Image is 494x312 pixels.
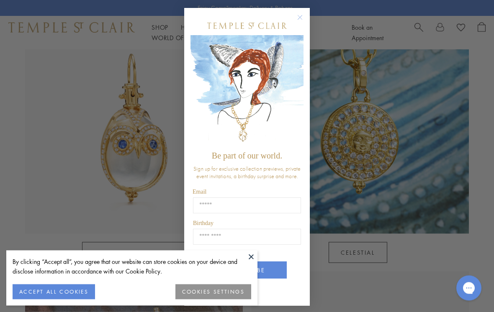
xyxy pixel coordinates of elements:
[193,198,301,214] input: Email
[193,220,214,227] span: Birthday
[193,165,301,180] span: Sign up for exclusive collection previews, private event invitations, a birthday surprise and more.
[13,284,95,299] button: ACCEPT ALL COOKIES
[212,151,282,161] span: Be part of our world.
[13,257,251,276] div: By clicking “Accept all”, you agree that our website can store cookies on your device and disclos...
[207,23,287,29] img: Temple St. Clair
[452,273,486,304] iframe: Gorgias live chat messenger
[190,36,304,147] img: c4a9eb12-d91a-4d4a-8ee0-386386f4f338.jpeg
[299,17,309,27] button: Close dialog
[193,189,206,195] span: Email
[175,284,251,299] button: COOKIES SETTINGS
